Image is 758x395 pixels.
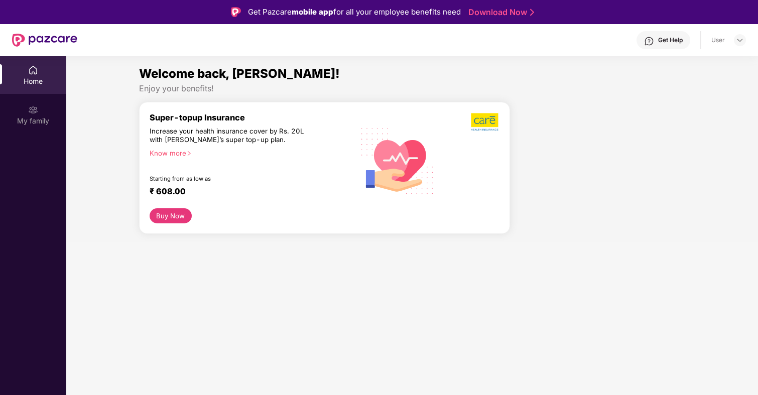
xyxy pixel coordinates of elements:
[658,36,683,44] div: Get Help
[139,66,340,81] span: Welcome back, [PERSON_NAME]!
[711,36,725,44] div: User
[468,7,531,18] a: Download Now
[139,83,685,94] div: Enjoy your benefits!
[354,116,441,205] img: svg+xml;base64,PHN2ZyB4bWxucz0iaHR0cDovL3d3dy53My5vcmcvMjAwMC9zdmciIHhtbG5zOnhsaW5rPSJodHRwOi8vd3...
[644,36,654,46] img: svg+xml;base64,PHN2ZyBpZD0iSGVscC0zMngzMiIgeG1sbnM9Imh0dHA6Ly93d3cudzMub3JnLzIwMDAvc3ZnIiB3aWR0aD...
[292,7,333,17] strong: mobile app
[186,151,192,156] span: right
[248,6,461,18] div: Get Pazcare for all your employee benefits need
[471,112,499,131] img: b5dec4f62d2307b9de63beb79f102df3.png
[736,36,744,44] img: svg+xml;base64,PHN2ZyBpZD0iRHJvcGRvd24tMzJ4MzIiIHhtbG5zPSJodHRwOi8vd3d3LnczLm9yZy8yMDAwL3N2ZyIgd2...
[231,7,241,17] img: Logo
[12,34,77,47] img: New Pazcare Logo
[150,127,310,145] div: Increase your health insurance cover by Rs. 20L with [PERSON_NAME]’s super top-up plan.
[150,149,348,156] div: Know more
[150,208,192,223] button: Buy Now
[530,7,534,18] img: Stroke
[28,105,38,115] img: svg+xml;base64,PHN2ZyB3aWR0aD0iMjAiIGhlaWdodD0iMjAiIHZpZXdCb3g9IjAgMCAyMCAyMCIgZmlsbD0ibm9uZSIgeG...
[150,175,311,182] div: Starting from as low as
[150,186,344,198] div: ₹ 608.00
[28,65,38,75] img: svg+xml;base64,PHN2ZyBpZD0iSG9tZSIgeG1sbnM9Imh0dHA6Ly93d3cudzMub3JnLzIwMDAvc3ZnIiB3aWR0aD0iMjAiIG...
[150,112,354,122] div: Super-topup Insurance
